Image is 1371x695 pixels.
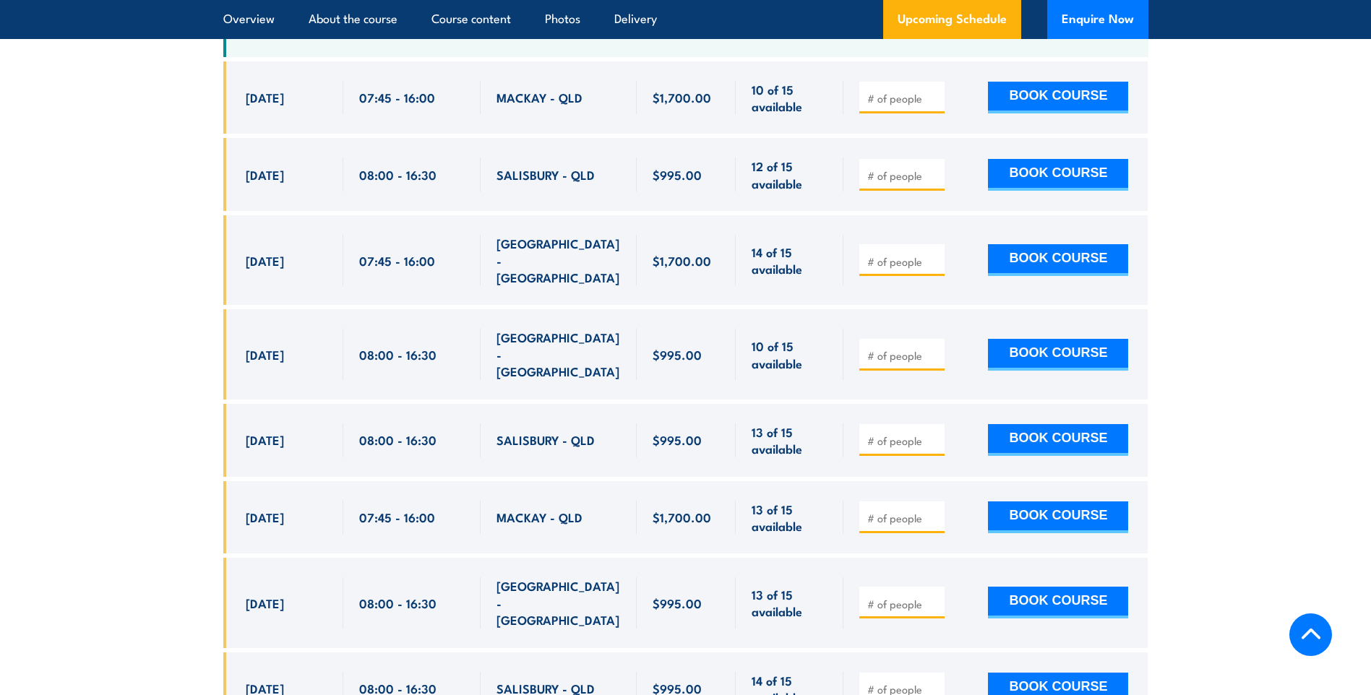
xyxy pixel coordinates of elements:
span: 13 of 15 available [752,501,828,535]
span: $995.00 [653,595,702,611]
input: # of people [867,168,940,183]
button: BOOK COURSE [988,424,1128,456]
input: # of people [867,597,940,611]
span: SALISBURY - QLD [497,166,595,183]
span: MACKAY - QLD [497,89,583,105]
span: 08:00 - 16:30 [359,431,437,448]
span: [DATE] [246,346,284,363]
span: 14 of 15 available [752,243,828,277]
button: BOOK COURSE [988,82,1128,113]
span: 08:00 - 16:30 [359,346,437,363]
button: BOOK COURSE [988,159,1128,191]
button: BOOK COURSE [988,339,1128,371]
span: $1,700.00 [653,509,711,525]
span: [GEOGRAPHIC_DATA] - [GEOGRAPHIC_DATA] [497,235,621,285]
span: 13 of 15 available [752,423,828,457]
span: [DATE] [246,595,284,611]
span: [GEOGRAPHIC_DATA] - [GEOGRAPHIC_DATA] [497,329,621,379]
input: # of people [867,433,940,448]
span: $1,700.00 [653,252,711,269]
input: # of people [867,348,940,363]
span: [DATE] [246,252,284,269]
span: 10 of 15 available [752,337,828,371]
span: MACKAY - QLD [497,509,583,525]
span: [DATE] [246,89,284,105]
span: $1,700.00 [653,89,711,105]
span: [DATE] [246,166,284,183]
span: 10 of 15 available [752,81,828,115]
span: $995.00 [653,346,702,363]
input: # of people [867,511,940,525]
span: 08:00 - 16:30 [359,166,437,183]
input: # of people [867,254,940,269]
button: BOOK COURSE [988,244,1128,276]
span: $995.00 [653,166,702,183]
input: # of people [867,91,940,105]
span: 07:45 - 16:00 [359,252,435,269]
button: BOOK COURSE [988,587,1128,618]
span: 12 of 15 available [752,157,828,191]
span: $995.00 [653,431,702,448]
span: [DATE] [246,431,284,448]
span: 07:45 - 16:00 [359,89,435,105]
span: SALISBURY - QLD [497,431,595,448]
span: [GEOGRAPHIC_DATA] - [GEOGRAPHIC_DATA] [497,577,621,628]
button: BOOK COURSE [988,501,1128,533]
span: [DATE] [246,509,284,525]
span: 08:00 - 16:30 [359,595,437,611]
span: 07:45 - 16:00 [359,509,435,525]
span: 13 of 15 available [752,586,828,620]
